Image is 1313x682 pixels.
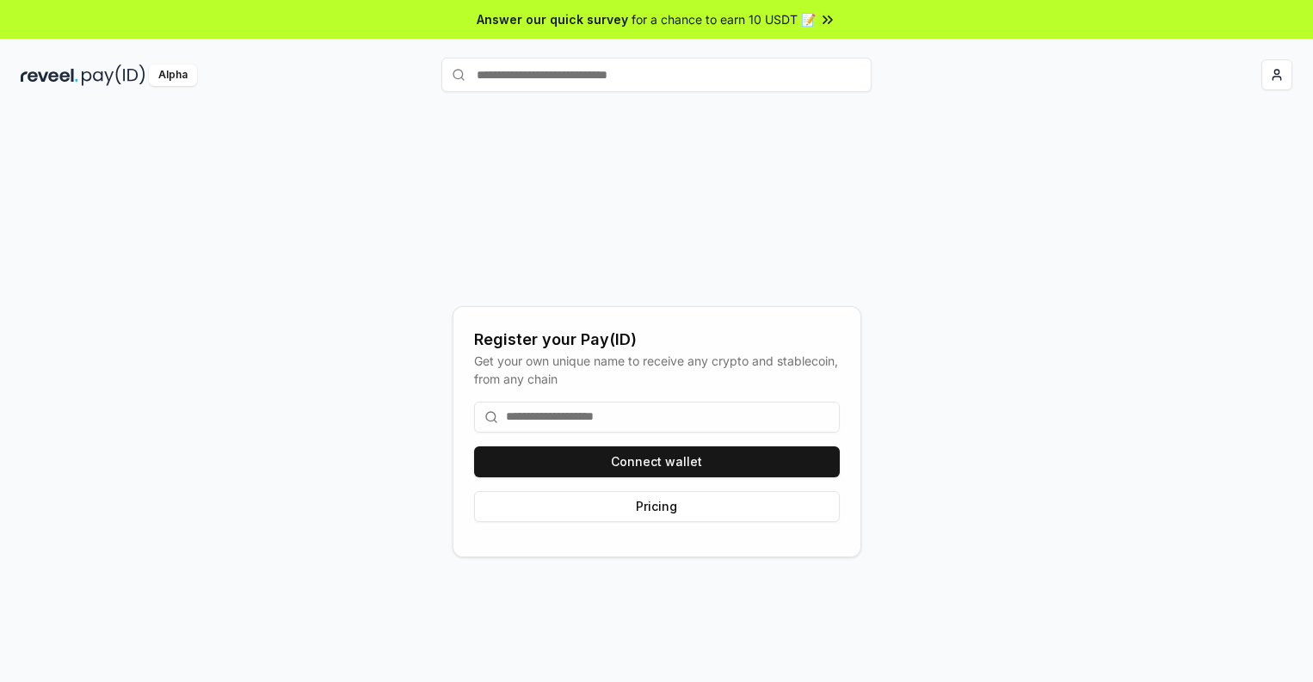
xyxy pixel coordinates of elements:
span: Answer our quick survey [477,10,628,28]
button: Pricing [474,491,840,522]
img: pay_id [82,65,145,86]
span: for a chance to earn 10 USDT 📝 [632,10,816,28]
div: Alpha [149,65,197,86]
img: reveel_dark [21,65,78,86]
div: Get your own unique name to receive any crypto and stablecoin, from any chain [474,352,840,388]
div: Register your Pay(ID) [474,328,840,352]
button: Connect wallet [474,446,840,477]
